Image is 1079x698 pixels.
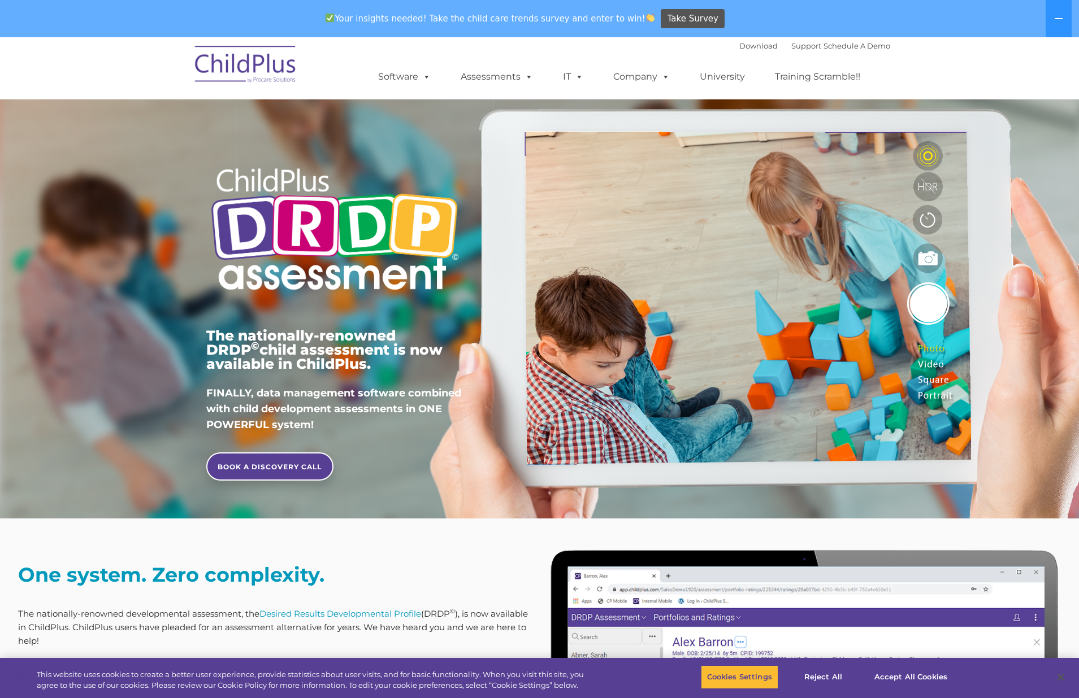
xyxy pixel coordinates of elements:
a: Assessments [449,66,544,88]
a: University [688,66,756,88]
span: Your insights needed! Take the child care trends survey and enter to win! [321,7,660,29]
a: Take Survey [661,9,725,29]
a: Support [791,41,821,50]
button: Reject All [788,665,859,689]
a: IT [552,66,595,88]
button: Accept All Cookies [868,665,954,689]
a: Training Scramble!! [764,66,872,88]
a: Company [602,66,681,88]
sup: © [251,339,259,352]
a: Download [739,41,778,50]
span: FINALLY, data management software combined with child development assessments in ONE POWERFUL sys... [206,387,461,431]
strong: One system. Zero complexity. [18,562,324,587]
sup: © [450,607,455,615]
button: Cookies Settings [701,665,778,689]
img: ChildPlus by Procare Solutions [189,38,302,94]
span: Take Survey [668,9,718,29]
div: This website uses cookies to create a better user experience, provide statistics about user visit... [37,669,593,691]
a: BOOK A DISCOVERY CALL [206,452,333,481]
a: Schedule A Demo [824,41,890,50]
a: Desired Results Developmental Profile [259,608,421,619]
span: The nationally-renowned DRDP child assessment is now available in ChildPlus. [206,327,443,372]
button: Close [1048,665,1073,690]
font: | [739,41,890,50]
img: Copyright - DRDP Logo Light [206,153,463,309]
img: 👏 [646,14,655,22]
p: The nationally-renowned developmental assessment, the (DRDP ), is now available in ChildPlus. Chi... [18,607,531,648]
img: ✅ [326,14,334,22]
a: Software [367,66,442,88]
